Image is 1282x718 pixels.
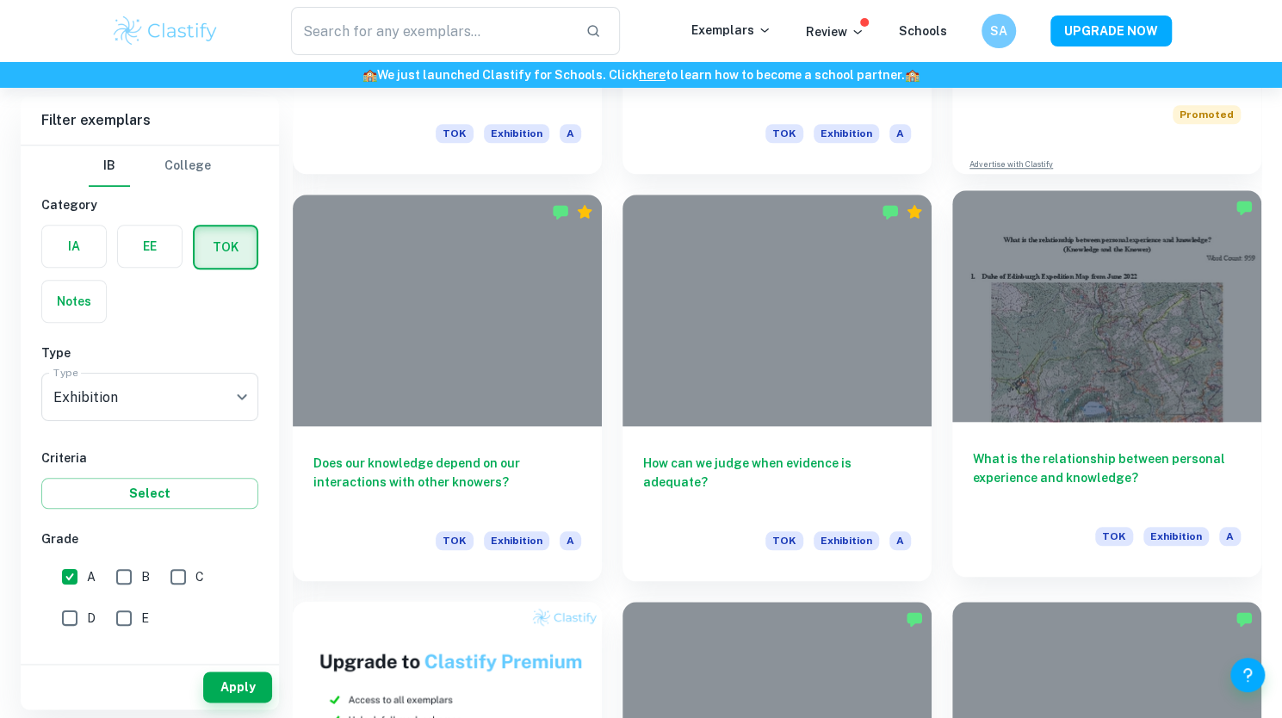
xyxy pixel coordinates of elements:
img: Marked [1236,199,1253,216]
div: Premium [906,203,923,220]
button: EE [118,226,182,267]
label: Type [53,365,78,380]
button: Select [41,478,258,509]
span: C [195,567,204,586]
h6: Filter exemplars [21,96,279,145]
p: Review [806,22,864,41]
button: College [164,145,211,187]
a: Does our knowledge depend on our interactions with other knowers?TOKExhibitionA [293,195,602,581]
span: A [889,531,911,550]
p: Exemplars [691,21,771,40]
span: TOK [1095,527,1133,546]
h6: Grade [41,529,258,548]
h6: Category [41,195,258,214]
input: Search for any exemplars... [291,7,573,55]
span: 🏫 [905,68,920,82]
span: Exhibition [814,531,879,550]
h6: Does our knowledge depend on our interactions with other knowers? [313,454,581,511]
div: Exhibition [41,373,258,421]
span: B [141,567,150,586]
button: IA [42,226,106,267]
img: Marked [906,610,923,628]
button: SA [982,14,1016,48]
button: Notes [42,281,106,322]
span: TOK [436,531,474,550]
span: A [87,567,96,586]
span: Exhibition [814,124,879,143]
span: A [560,531,581,550]
img: Marked [552,203,569,220]
span: A [1219,527,1241,546]
h6: SA [988,22,1008,40]
span: A [560,124,581,143]
span: TOK [436,124,474,143]
a: Advertise with Clastify [969,158,1053,170]
h6: Criteria [41,449,258,467]
div: Filter type choice [89,145,211,187]
span: Exhibition [1143,527,1209,546]
a: How can we judge when evidence is adequate?TOKExhibitionA [622,195,932,581]
h6: How can we judge when evidence is adequate? [643,454,911,511]
button: Help and Feedback [1230,658,1265,692]
button: UPGRADE NOW [1050,15,1172,46]
span: TOK [765,124,803,143]
img: Marked [1236,610,1253,628]
a: What is the relationship between personal experience and knowledge?TOKExhibitionA [952,195,1261,581]
a: here [639,68,666,82]
div: Premium [576,203,593,220]
h6: What is the relationship between personal experience and knowledge? [973,449,1241,506]
img: Marked [882,203,899,220]
span: D [87,609,96,628]
h6: Type [41,344,258,362]
span: TOK [765,531,803,550]
a: Schools [899,24,947,38]
span: A [889,124,911,143]
span: E [141,609,149,628]
img: Clastify logo [111,14,220,48]
button: Apply [203,672,272,703]
span: Promoted [1173,105,1241,124]
h6: We just launched Clastify for Schools. Click to learn how to become a school partner. [3,65,1279,84]
button: IB [89,145,130,187]
span: 🏫 [362,68,377,82]
h6: Session [41,656,258,675]
span: Exhibition [484,124,549,143]
button: TOK [195,226,257,268]
span: Exhibition [484,531,549,550]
